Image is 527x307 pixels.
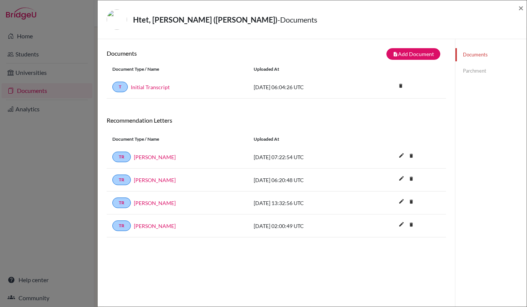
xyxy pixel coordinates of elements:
[254,223,304,229] span: [DATE] 02:00:49 UTC
[248,83,361,91] div: [DATE] 06:04:26 UTC
[395,150,408,162] button: edit
[395,218,408,230] i: edit
[395,195,408,207] i: edit
[406,150,417,161] i: delete
[395,173,408,185] button: edit
[386,48,440,60] button: note_addAdd Document
[395,149,408,161] i: edit
[107,136,248,143] div: Document Type / Name
[134,222,176,230] a: [PERSON_NAME]
[406,197,417,207] a: delete
[406,220,417,230] a: delete
[277,15,317,24] span: - Documents
[254,154,304,160] span: [DATE] 07:22:54 UTC
[112,198,131,208] a: TR
[406,174,417,184] a: delete
[406,151,417,161] a: delete
[395,81,406,91] a: delete
[395,80,406,91] i: delete
[107,66,248,73] div: Document Type / Name
[134,199,176,207] a: [PERSON_NAME]
[112,82,128,92] a: T
[112,220,131,231] a: TR
[406,196,417,207] i: delete
[134,176,176,184] a: [PERSON_NAME]
[248,136,361,143] div: Uploaded at
[406,173,417,184] i: delete
[455,48,527,61] a: Documents
[134,153,176,161] a: [PERSON_NAME]
[518,2,524,13] span: ×
[254,200,304,206] span: [DATE] 13:32:56 UTC
[112,152,131,162] a: TR
[406,219,417,230] i: delete
[518,3,524,12] button: Close
[112,175,131,185] a: TR
[254,177,304,183] span: [DATE] 06:20:48 UTC
[455,64,527,78] a: Parchment
[133,15,277,24] strong: Htet, [PERSON_NAME] ([PERSON_NAME])
[107,50,276,57] h6: Documents
[131,83,170,91] a: Initial Transcript
[395,172,408,184] i: edit
[393,52,398,57] i: note_add
[395,219,408,231] button: edit
[107,117,446,124] h6: Recommendation Letters
[248,66,361,73] div: Uploaded at
[395,196,408,208] button: edit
